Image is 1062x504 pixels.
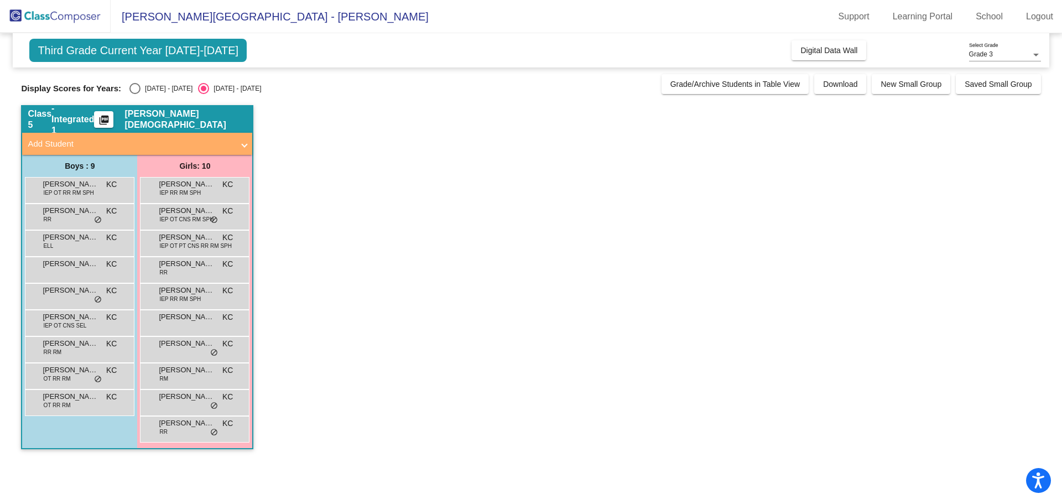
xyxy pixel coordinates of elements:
[159,391,214,402] span: [PERSON_NAME]
[159,311,214,323] span: [PERSON_NAME]
[159,179,214,190] span: [PERSON_NAME]
[222,179,233,190] span: KC
[792,40,866,60] button: Digital Data Wall
[210,402,218,411] span: do_not_disturb_alt
[43,401,70,409] span: OT RR RM
[106,205,117,217] span: KC
[94,111,113,128] button: Print Students Details
[43,285,98,296] span: [PERSON_NAME]
[43,391,98,402] span: [PERSON_NAME]
[106,338,117,350] span: KC
[969,50,993,58] span: Grade 3
[159,232,214,243] span: [PERSON_NAME]
[210,216,218,225] span: do_not_disturb_alt
[43,348,61,356] span: RR RM
[872,74,950,94] button: New Small Group
[956,74,1040,94] button: Saved Small Group
[51,103,94,136] span: - Integrated 1
[159,338,214,349] span: [PERSON_NAME]
[43,179,98,190] span: [PERSON_NAME]
[159,365,214,376] span: [PERSON_NAME]
[222,365,233,376] span: KC
[670,80,800,89] span: Grade/Archive Students in Table View
[159,242,232,250] span: IEP OT PT CNS RR RM SPH
[106,258,117,270] span: KC
[159,215,214,224] span: IEP OT CNS RM SPH
[967,8,1012,25] a: School
[106,285,117,297] span: KC
[137,155,252,177] div: Girls: 10
[97,115,111,130] mat-icon: picture_as_pdf
[814,74,866,94] button: Download
[222,311,233,323] span: KC
[106,391,117,403] span: KC
[106,311,117,323] span: KC
[43,215,51,224] span: RR
[28,108,51,131] span: Class 5
[884,8,962,25] a: Learning Portal
[965,80,1032,89] span: Saved Small Group
[43,365,98,376] span: [PERSON_NAME]
[1017,8,1062,25] a: Logout
[22,155,137,177] div: Boys : 9
[800,46,857,55] span: Digital Data Wall
[106,232,117,243] span: KC
[159,189,201,197] span: IEP RR RM SPH
[222,205,233,217] span: KC
[159,258,214,269] span: [PERSON_NAME]
[129,83,261,94] mat-radio-group: Select an option
[28,138,233,150] mat-panel-title: Add Student
[159,285,214,296] span: [PERSON_NAME]
[106,179,117,190] span: KC
[210,349,218,357] span: do_not_disturb_alt
[222,258,233,270] span: KC
[222,391,233,403] span: KC
[881,80,941,89] span: New Small Group
[94,216,102,225] span: do_not_disturb_alt
[830,8,878,25] a: Support
[21,84,121,93] span: Display Scores for Years:
[159,428,167,436] span: RR
[106,365,117,376] span: KC
[43,311,98,323] span: [PERSON_NAME]
[94,375,102,384] span: do_not_disturb_alt
[662,74,809,94] button: Grade/Archive Students in Table View
[159,205,214,216] span: [PERSON_NAME]
[159,418,214,429] span: [PERSON_NAME]
[43,375,70,383] span: OT RR RM
[43,205,98,216] span: [PERSON_NAME]
[43,242,53,250] span: ELL
[222,418,233,429] span: KC
[43,232,98,243] span: [PERSON_NAME]
[43,189,93,197] span: IEP OT RR RM SPH
[159,375,168,383] span: RM
[209,84,261,93] div: [DATE] - [DATE]
[222,232,233,243] span: KC
[210,428,218,437] span: do_not_disturb_alt
[29,39,247,62] span: Third Grade Current Year [DATE]-[DATE]
[43,321,86,330] span: IEP OT CNS SEL
[111,8,429,25] span: [PERSON_NAME][GEOGRAPHIC_DATA] - [PERSON_NAME]
[22,133,252,155] mat-expansion-panel-header: Add Student
[222,285,233,297] span: KC
[222,338,233,350] span: KC
[94,295,102,304] span: do_not_disturb_alt
[823,80,857,89] span: Download
[159,295,201,303] span: IEP RR RM SPH
[140,84,192,93] div: [DATE] - [DATE]
[43,258,98,269] span: [PERSON_NAME]
[43,338,98,349] span: [PERSON_NAME]
[159,268,167,277] span: RR
[124,108,247,131] span: [PERSON_NAME][DEMOGRAPHIC_DATA]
